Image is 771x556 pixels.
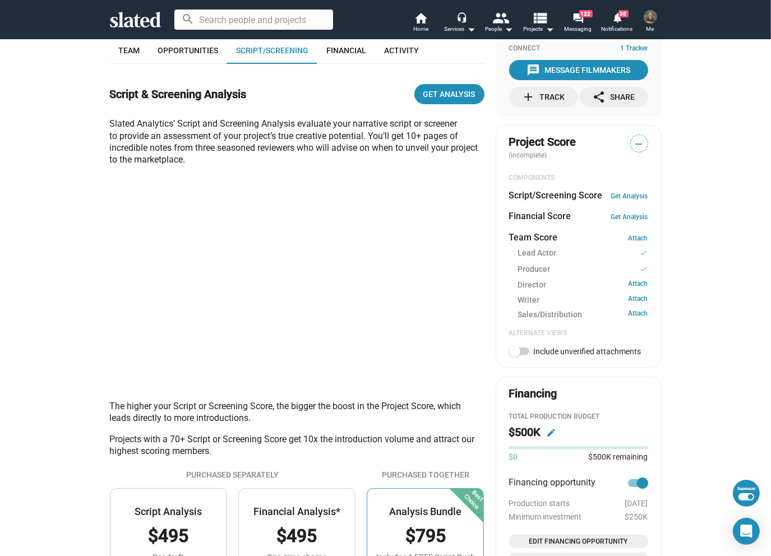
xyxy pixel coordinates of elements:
span: Notifications [602,22,633,36]
mat-icon: edit [546,428,556,438]
a: 38Notifications [598,11,637,36]
button: Mitchell SturhannMe [637,8,664,37]
span: Script/Screening [237,46,309,55]
span: Minimum investment [509,512,582,521]
div: Share [593,87,635,107]
span: Opportunities [158,46,219,55]
div: Services [445,22,476,36]
div: Financial Analysis* [239,506,355,517]
div: Alternate Views [509,329,648,338]
a: Attach [629,280,648,290]
span: Edit Financing Opportunity [514,536,644,547]
mat-icon: arrow_drop_down [502,22,516,36]
mat-icon: headset_mic [456,12,467,22]
button: Track [509,87,578,107]
a: Opportunities [149,37,228,64]
span: $500K remaining [589,452,648,461]
img: Mitchell Sturhann [644,10,657,24]
span: Messaging [564,22,592,36]
dt: Financial Score [509,210,571,222]
a: Team [110,37,149,64]
a: Get Analysis [611,192,648,200]
div: Best Choice [449,470,504,525]
a: Home [401,11,441,36]
span: Writer [518,295,540,305]
a: Get Analysis [611,213,648,221]
div: $795 [367,524,483,548]
mat-icon: forum [573,12,583,23]
span: Sales/Distribution [518,309,583,320]
span: Lead Actor [518,248,557,260]
div: Script Analysis [110,506,227,517]
mat-icon: message [527,63,540,77]
span: Producer [518,264,551,276]
mat-icon: arrow_drop_down [543,22,556,36]
dt: Script/Screening Score [509,189,603,201]
span: Director [518,280,547,290]
button: Open add or edit financing opportunity dialog [509,535,648,548]
div: People [486,22,514,36]
span: Team [119,46,140,55]
div: Slated Analytics’ Script and Screening Analysis evaluate your narrative script or screener to pro... [110,118,484,165]
a: Financial [318,37,376,64]
span: — [631,137,648,151]
span: Me [647,22,654,36]
a: 122Messaging [558,11,598,36]
mat-icon: arrow_drop_down [465,22,478,36]
dt: Team Score [509,231,558,243]
span: Project Score [509,135,576,150]
span: [DATE] [625,499,648,508]
div: $495 [239,524,355,548]
div: Purchased Separately [182,470,283,479]
span: (incomplete) [509,151,550,159]
p: The higher your Script or Screening Score, the bigger the boost in the Project Score, which leads... [110,400,484,424]
span: Home [413,22,428,36]
span: 38 [618,10,629,17]
input: Search people and projects [174,10,333,30]
span: Financial [327,46,367,55]
div: COMPONENTS [509,174,648,183]
mat-icon: people [492,10,509,26]
div: Analysis Bundle [367,506,483,517]
div: Connect [509,44,648,53]
button: Share [580,87,648,107]
span: $0 [509,452,518,462]
a: Attach [629,295,648,305]
h2: Script & Screening Analysis [110,87,247,102]
div: Message Filmmakers [527,60,630,80]
span: Include unverified attachments [534,347,641,356]
mat-icon: view_list [532,10,548,26]
mat-icon: add [521,90,535,104]
span: Projects [523,22,554,36]
p: Projects with a 70+ Script or Screening Score get 10x the introduction volume and attract our hig... [110,433,484,457]
span: Activity [385,46,419,55]
span: Financing opportunity [509,476,596,490]
span: 1 Tracker [621,44,648,53]
button: Message Filmmakers [509,60,648,80]
div: $495 [110,524,227,548]
mat-icon: share [593,90,606,104]
div: Track [521,87,565,107]
button: Edit budget [542,424,560,442]
a: Attach [629,234,648,242]
mat-icon: check [640,264,648,275]
span: 122 [579,10,593,17]
div: Total Production budget [509,413,648,421]
button: Projects [519,11,558,36]
span: Production starts [509,499,570,508]
div: Financing [509,386,557,401]
div: $250K [509,512,648,521]
button: Superuser [733,480,760,507]
button: Services [441,11,480,36]
div: Open Intercom Messenger [733,518,760,545]
div: Superuser [737,486,755,491]
a: Get Analysis [414,84,484,104]
mat-icon: home [414,11,428,25]
span: Get Analysis [423,84,475,104]
button: People [480,11,519,36]
mat-icon: notifications [612,12,622,22]
div: Purchased Together [367,470,484,479]
a: Activity [376,37,428,64]
mat-icon: check [640,248,648,258]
